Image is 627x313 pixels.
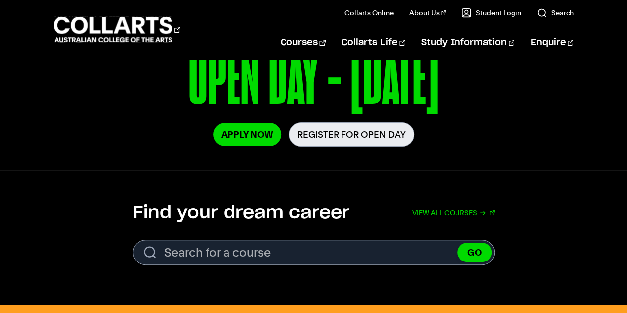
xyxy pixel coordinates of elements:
[530,26,573,59] a: Enquire
[412,202,495,224] a: View all courses
[409,8,446,18] a: About Us
[133,240,495,265] form: Search
[537,8,573,18] a: Search
[342,26,405,59] a: Collarts Life
[133,240,495,265] input: Search for a course
[213,123,281,146] a: Apply Now
[344,8,394,18] a: Collarts Online
[54,15,180,44] div: Go to homepage
[54,41,574,122] p: OPEN DAY - [DATE]
[457,243,492,262] button: GO
[133,202,349,224] h2: Find your dream career
[289,122,414,147] a: Register for Open Day
[461,8,521,18] a: Student Login
[281,26,326,59] a: Courses
[421,26,514,59] a: Study Information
